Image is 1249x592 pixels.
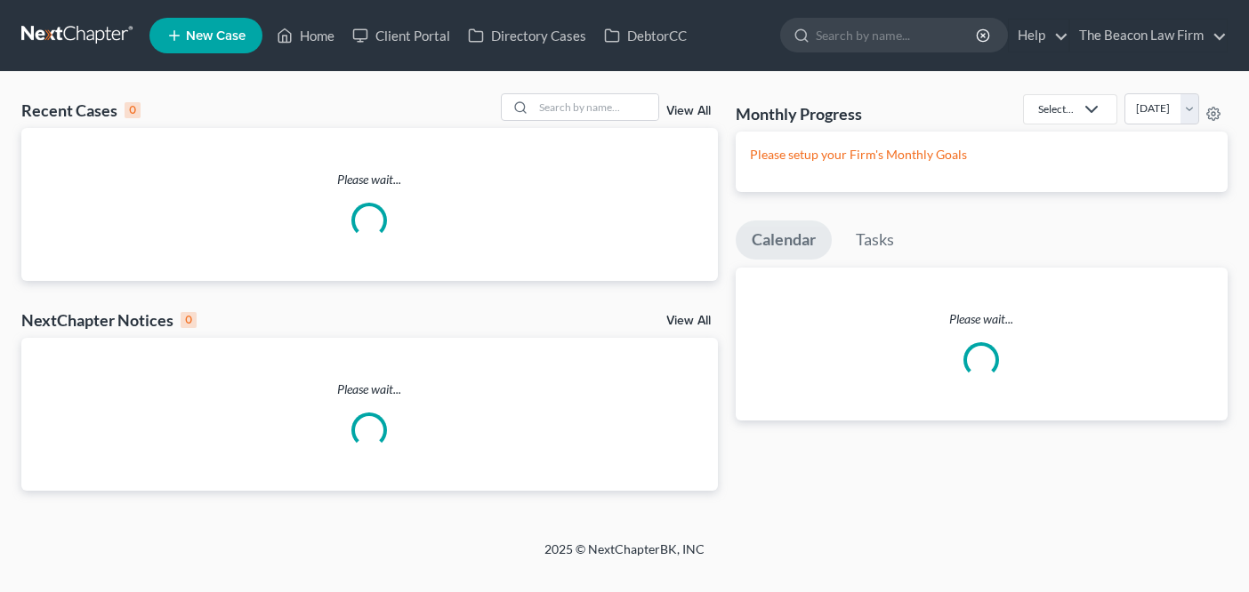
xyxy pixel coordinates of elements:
div: Recent Cases [21,100,141,121]
a: DebtorCC [595,20,696,52]
a: Tasks [840,220,910,260]
p: Please wait... [21,171,718,188]
input: Search by name... [816,19,979,52]
p: Please wait... [736,310,1228,328]
a: Client Portal [343,20,459,52]
div: NextChapter Notices [21,309,197,331]
a: Home [268,20,343,52]
div: 0 [181,312,197,328]
h3: Monthly Progress [736,103,862,124]
a: Help [1009,20,1068,52]
p: Please wait... [21,380,718,398]
div: 0 [125,102,141,118]
p: Please setup your Firm's Monthly Goals [750,146,1213,164]
div: 2025 © NextChapterBK, INC [117,540,1132,572]
a: View All [666,105,711,117]
a: Directory Cases [459,20,595,52]
a: The Beacon Law Firm [1070,20,1227,52]
span: New Case [186,29,246,43]
a: View All [666,315,711,327]
a: Calendar [736,220,832,260]
div: Select... [1038,101,1074,116]
input: Search by name... [534,94,658,120]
